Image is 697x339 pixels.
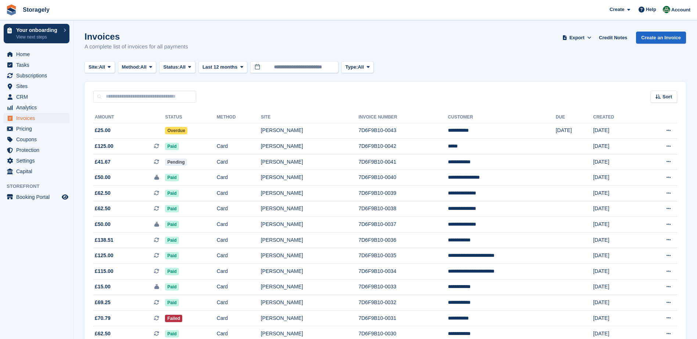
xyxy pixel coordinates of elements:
[16,145,60,155] span: Protection
[16,156,60,166] span: Settings
[261,217,359,233] td: [PERSON_NAME]
[95,205,111,212] span: £62.50
[95,283,111,291] span: £15.00
[20,4,53,16] a: Storagely
[165,127,187,134] span: Overdue
[165,205,179,212] span: Paid
[261,310,359,326] td: [PERSON_NAME]
[217,295,261,311] td: Card
[6,4,17,15] img: stora-icon-8386f47178a22dfd0bd8f6a31ec36ba5ce8667c1dd55bd0f319d3a0aa187defe.svg
[593,264,642,280] td: [DATE]
[16,34,60,40] p: View next steps
[165,268,179,275] span: Paid
[556,112,593,123] th: Due
[4,60,69,70] a: menu
[448,112,556,123] th: Customer
[16,60,60,70] span: Tasks
[95,330,111,338] span: £62.50
[4,145,69,155] a: menu
[593,201,642,217] td: [DATE]
[359,123,448,139] td: 7D6F9B10-0043
[4,70,69,81] a: menu
[217,217,261,233] td: Card
[95,252,114,259] span: £125.00
[359,154,448,170] td: 7D6F9B10-0041
[165,143,179,150] span: Paid
[95,220,111,228] span: £50.00
[556,123,593,139] td: [DATE]
[16,49,60,59] span: Home
[16,166,60,176] span: Capital
[85,32,188,41] h1: Invoices
[95,236,114,244] span: £138.51
[165,221,179,228] span: Paid
[359,139,448,154] td: 7D6F9B10-0042
[165,299,179,306] span: Paid
[16,70,60,81] span: Subscriptions
[671,6,690,14] span: Account
[593,279,642,295] td: [DATE]
[165,252,179,259] span: Paid
[217,201,261,217] td: Card
[180,63,186,71] span: All
[16,92,60,102] span: CRM
[159,61,195,73] button: Status: All
[261,186,359,201] td: [PERSON_NAME]
[610,6,624,13] span: Create
[663,6,670,13] img: Stora Rotala Users
[95,314,111,322] span: £70.79
[61,193,69,201] a: Preview store
[140,63,147,71] span: All
[16,134,60,145] span: Coupons
[217,186,261,201] td: Card
[359,186,448,201] td: 7D6F9B10-0039
[261,123,359,139] td: [PERSON_NAME]
[261,279,359,295] td: [PERSON_NAME]
[4,81,69,91] a: menu
[95,299,111,306] span: £69.25
[261,201,359,217] td: [PERSON_NAME]
[165,237,179,244] span: Paid
[4,192,69,202] a: menu
[95,127,111,134] span: £25.00
[198,61,247,73] button: Last 12 months
[359,112,448,123] th: Invoice Number
[217,279,261,295] td: Card
[95,158,111,166] span: £41.67
[359,310,448,326] td: 7D6F9B10-0031
[570,34,585,41] span: Export
[16,28,60,33] p: Your onboarding
[261,248,359,264] td: [PERSON_NAME]
[593,112,642,123] th: Created
[217,112,261,123] th: Method
[4,166,69,176] a: menu
[593,217,642,233] td: [DATE]
[646,6,656,13] span: Help
[163,63,179,71] span: Status:
[261,170,359,186] td: [PERSON_NAME]
[85,43,188,51] p: A complete list of invoices for all payments
[596,32,630,44] a: Credit Notes
[118,61,157,73] button: Method: All
[593,310,642,326] td: [DATE]
[261,232,359,248] td: [PERSON_NAME]
[4,49,69,59] a: menu
[165,315,182,322] span: Failed
[165,330,179,338] span: Paid
[359,295,448,311] td: 7D6F9B10-0032
[261,112,359,123] th: Site
[261,139,359,154] td: [PERSON_NAME]
[4,156,69,166] a: menu
[359,201,448,217] td: 7D6F9B10-0038
[217,310,261,326] td: Card
[4,24,69,43] a: Your onboarding View next steps
[217,154,261,170] td: Card
[217,139,261,154] td: Card
[261,154,359,170] td: [PERSON_NAME]
[165,158,187,166] span: Pending
[4,113,69,123] a: menu
[85,61,115,73] button: Site: All
[122,63,141,71] span: Method:
[165,190,179,197] span: Paid
[165,283,179,291] span: Paid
